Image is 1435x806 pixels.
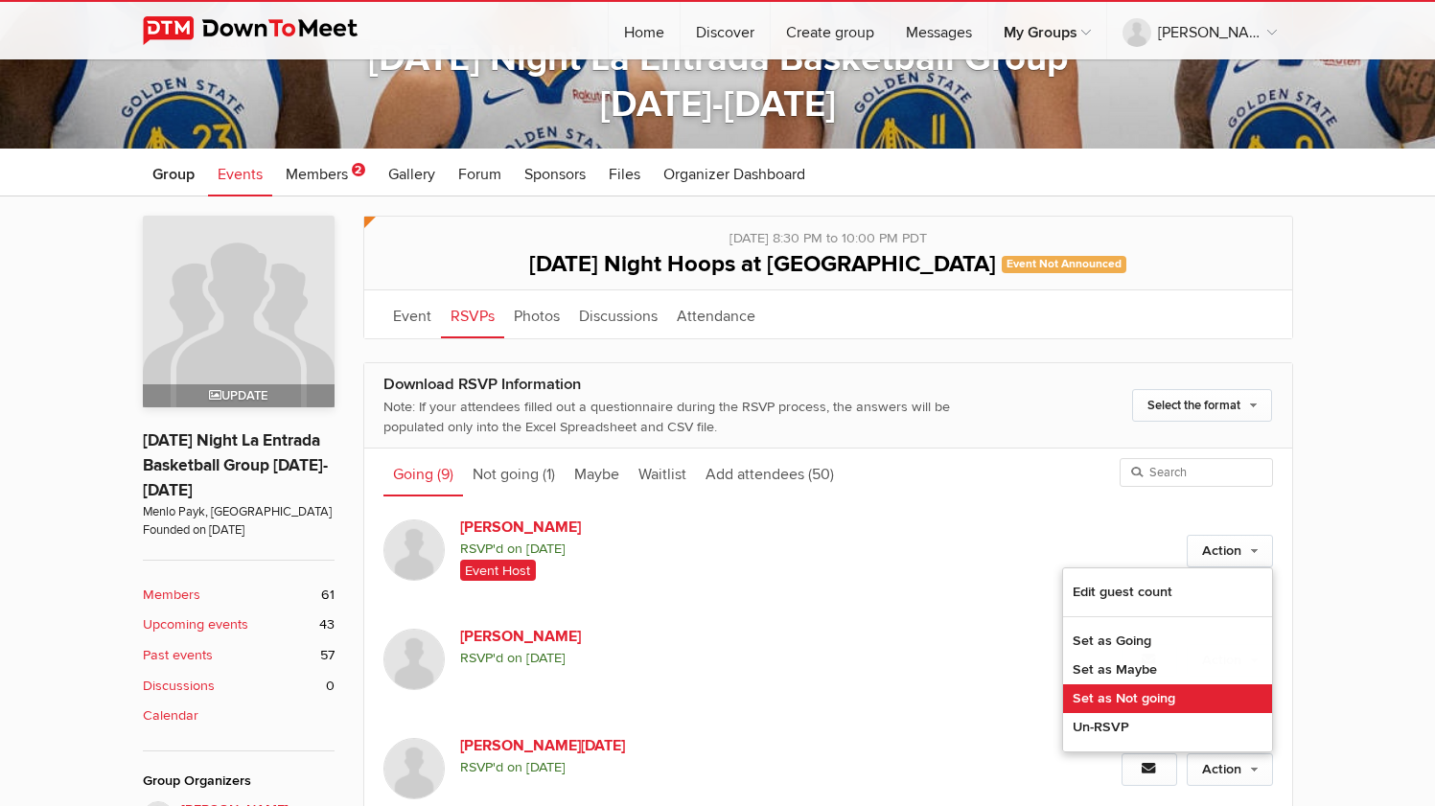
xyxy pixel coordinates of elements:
span: 57 [320,645,335,666]
div: Note: If your attendees filled out a questionnaire during the RSVP process, the answers will be p... [383,397,1007,438]
b: Discussions [143,676,215,697]
span: Organizer Dashboard [663,165,805,184]
a: Members 61 [143,585,335,606]
a: Past events 57 [143,645,335,666]
a: Select the format [1132,389,1272,422]
i: [DATE] [526,541,566,557]
a: Discussions [569,290,667,338]
span: Founded on [DATE] [143,521,335,540]
span: 61 [321,585,335,606]
span: (1) [543,465,555,484]
img: Ken Easter [383,738,445,799]
a: Update [143,216,335,407]
div: Group Organizers [143,771,335,792]
a: Set as Maybe [1063,656,1272,684]
a: Waitlist [629,449,696,496]
a: Action [1187,535,1273,567]
div: Download RSVP Information [383,373,1007,397]
a: Forum [449,149,511,196]
a: Sponsors [515,149,595,196]
a: Create group [771,2,890,59]
a: [PERSON_NAME] [460,625,788,648]
a: Home [609,2,680,59]
a: Maybe [565,449,629,496]
i: [DATE] [526,650,566,666]
span: Forum [458,165,501,184]
span: Members [286,165,348,184]
span: RSVP'd on [460,757,1007,778]
span: Group [152,165,195,184]
span: Menlo Payk, [GEOGRAPHIC_DATA] [143,503,335,521]
a: Members 2 [276,149,375,196]
b: Past events [143,645,213,666]
a: Group [143,149,204,196]
a: Photos [504,290,569,338]
span: Sponsors [524,165,586,184]
a: Event [383,290,441,338]
a: Files [599,149,650,196]
span: [DATE] Night Hoops at [GEOGRAPHIC_DATA] [529,250,996,278]
span: 0 [326,676,335,697]
a: Messages [891,2,987,59]
a: Discover [681,2,770,59]
span: RSVP'd on [460,539,1007,560]
a: Action [1187,753,1273,786]
a: Calendar [143,705,335,726]
a: [PERSON_NAME] [1107,2,1292,59]
span: 2 [352,163,365,176]
span: 43 [319,614,335,635]
a: Not going (1) [463,449,565,496]
a: Un-RSVP [1063,713,1272,742]
a: [PERSON_NAME] [460,516,788,539]
a: Set as Going [1063,627,1272,656]
b: Upcoming events [143,614,248,635]
span: Events [218,165,263,184]
a: Going (9) [383,449,463,496]
a: Set as Not going [1063,684,1272,713]
i: [DATE] [526,759,566,775]
a: My Groups [988,2,1106,59]
a: Attendance [667,290,765,338]
span: Files [609,165,640,184]
img: H Lee hoops [383,519,445,581]
img: DownToMeet [143,16,387,45]
b: Members [143,585,200,606]
span: Update [209,388,267,403]
a: Gallery [379,149,445,196]
a: RSVPs [441,290,504,338]
input: Search [1120,458,1273,487]
a: Edit guest count [1063,578,1272,607]
img: Thursday Night La Entrada Basketball Group 2025-2026 [143,216,335,407]
span: Gallery [388,165,435,184]
a: Organizer Dashboard [654,149,815,196]
span: Event Host [460,560,537,581]
span: (9) [437,465,453,484]
a: Events [208,149,272,196]
b: Calendar [143,705,198,726]
span: RSVP'd on [460,648,1007,669]
a: Add attendees (50) [696,449,844,496]
span: Event Not Announced [1002,256,1126,272]
a: Discussions 0 [143,676,335,697]
a: [DATE] Night La Entrada Basketball Group [DATE]-[DATE] [368,36,1068,127]
img: Josh Knowles [383,629,445,690]
a: [PERSON_NAME][DATE] [460,734,788,757]
div: [DATE] 8:30 PM to 10:00 PM PDT [383,217,1273,249]
a: [DATE] Night La Entrada Basketball Group [DATE]-[DATE] [143,430,328,500]
span: (50) [808,465,834,484]
a: Upcoming events 43 [143,614,335,635]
